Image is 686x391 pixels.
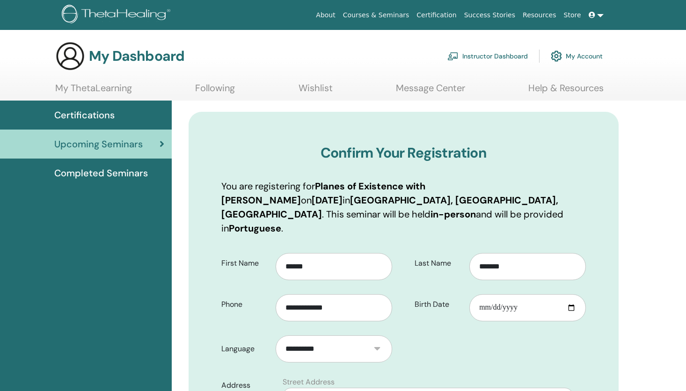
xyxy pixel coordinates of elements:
[221,179,586,235] p: You are registering for on in . This seminar will be held and will be provided in .
[221,145,586,161] h3: Confirm Your Registration
[214,296,276,313] label: Phone
[447,46,528,66] a: Instructor Dashboard
[55,82,132,101] a: My ThetaLearning
[283,377,335,388] label: Street Address
[339,7,413,24] a: Courses & Seminars
[519,7,560,24] a: Resources
[62,5,174,26] img: logo.png
[221,194,558,220] b: [GEOGRAPHIC_DATA], [GEOGRAPHIC_DATA], [GEOGRAPHIC_DATA]
[528,82,604,101] a: Help & Resources
[560,7,585,24] a: Store
[54,108,115,122] span: Certifications
[89,48,184,65] h3: My Dashboard
[54,137,143,151] span: Upcoming Seminars
[54,166,148,180] span: Completed Seminars
[299,82,333,101] a: Wishlist
[312,7,339,24] a: About
[431,208,476,220] b: in-person
[195,82,235,101] a: Following
[408,296,469,313] label: Birth Date
[214,340,276,358] label: Language
[312,194,343,206] b: [DATE]
[413,7,460,24] a: Certification
[396,82,465,101] a: Message Center
[551,46,603,66] a: My Account
[460,7,519,24] a: Success Stories
[408,254,469,272] label: Last Name
[447,52,459,60] img: chalkboard-teacher.svg
[55,41,85,71] img: generic-user-icon.jpg
[214,254,276,272] label: First Name
[551,48,562,64] img: cog.svg
[229,222,281,234] b: Portuguese
[221,180,425,206] b: Planes of Existence with [PERSON_NAME]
